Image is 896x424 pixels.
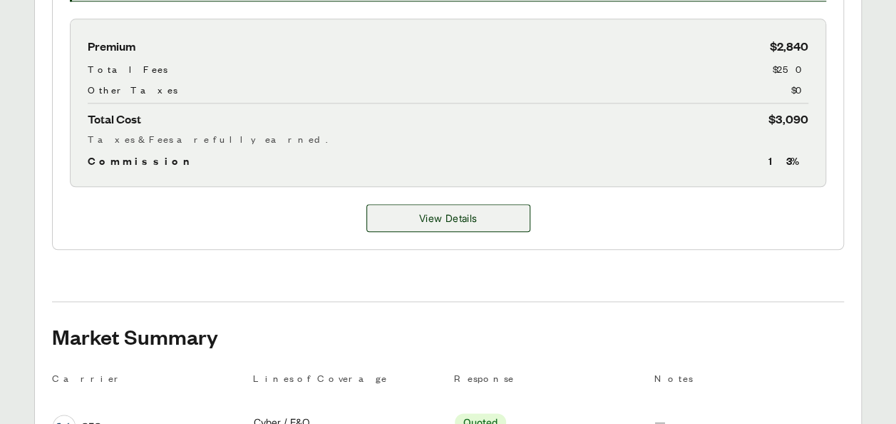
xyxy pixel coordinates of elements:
[791,82,808,97] span: $0
[419,211,477,226] span: View Details
[52,325,844,348] h2: Market Summary
[366,204,530,232] a: CFC Tech E&O details
[88,61,168,76] span: Total Fees
[454,370,644,391] th: Response
[654,370,844,391] th: Notes
[366,204,530,232] button: View Details
[88,82,177,97] span: Other Taxes
[88,131,808,146] div: Taxes & Fees are fully earned.
[770,36,808,56] span: $2,840
[768,109,808,128] span: $3,090
[52,370,242,391] th: Carrier
[768,152,808,169] span: 13 %
[253,370,443,391] th: Lines of Coverage
[773,61,808,76] span: $250
[88,36,135,56] span: Premium
[88,109,141,128] span: Total Cost
[88,152,196,169] span: Commission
